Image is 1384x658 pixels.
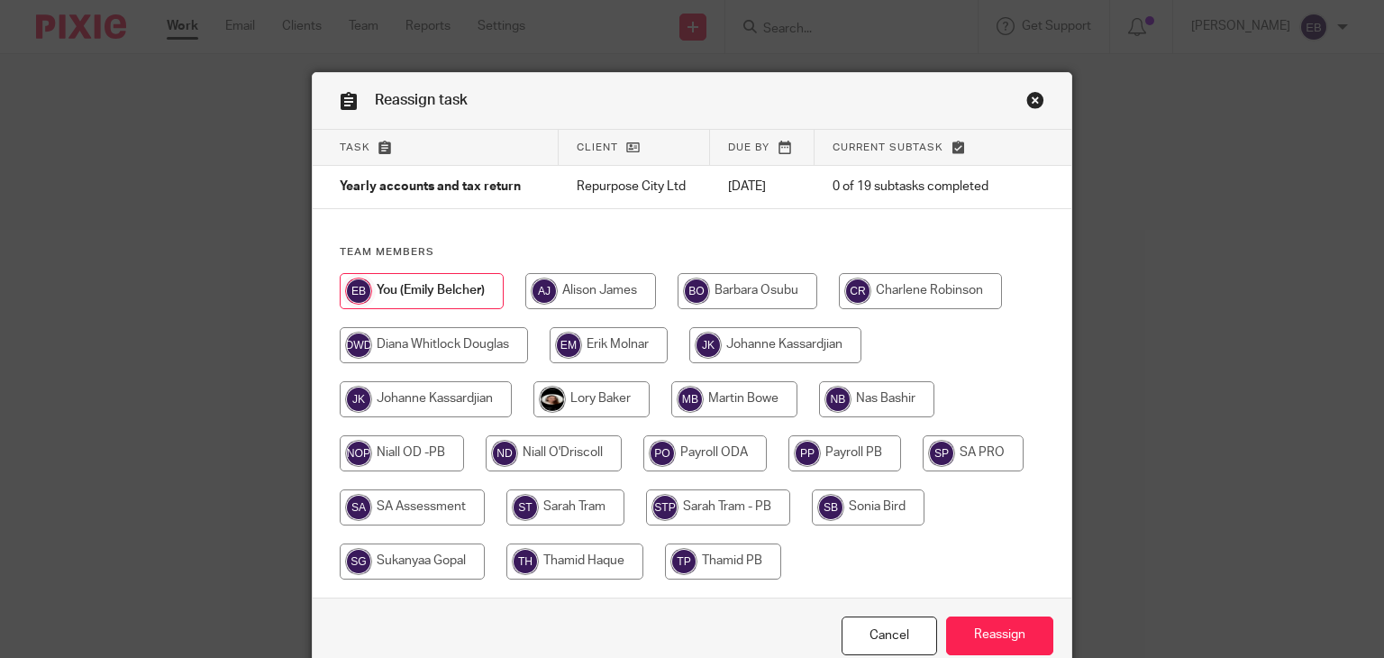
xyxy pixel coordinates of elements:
input: Reassign [946,617,1053,655]
span: Reassign task [375,93,468,107]
span: Due by [728,142,769,152]
td: 0 of 19 subtasks completed [815,166,1015,209]
p: Repurpose City Ltd [577,178,692,196]
a: Close this dialog window [842,617,937,655]
span: Client [577,142,618,152]
span: Current subtask [833,142,943,152]
p: [DATE] [728,178,797,196]
span: Yearly accounts and tax return [340,181,521,194]
a: Close this dialog window [1026,91,1044,115]
span: Task [340,142,370,152]
h4: Team members [340,245,1045,260]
